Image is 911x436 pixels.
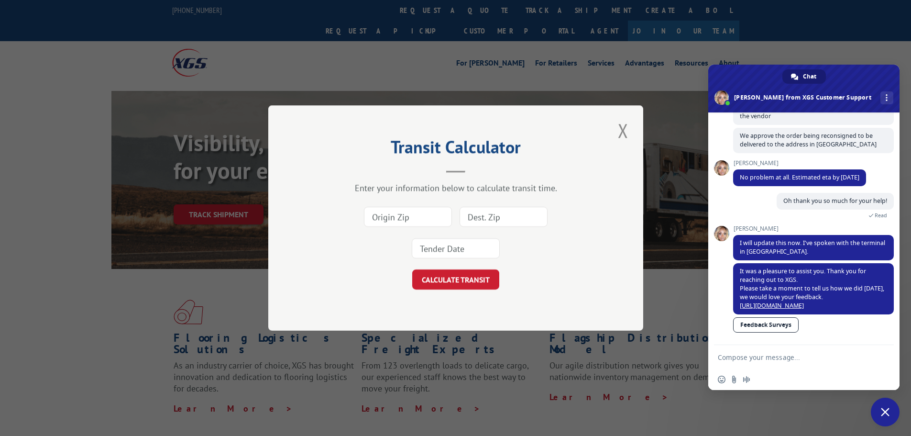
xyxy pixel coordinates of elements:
[733,317,799,333] a: Feedback Surveys
[412,238,500,258] input: Tender Date
[783,197,887,205] span: Oh thank you so much for your help!
[740,267,884,310] span: It was a pleasure to assist you. Thank you for reaching out to XGS. Please take a moment to tell ...
[740,302,804,310] a: [URL][DOMAIN_NAME]
[733,160,866,167] span: [PERSON_NAME]
[871,398,900,426] a: Close chat
[740,239,885,256] span: I will update this now. I've spoken with the terminal in [GEOGRAPHIC_DATA].
[718,376,725,383] span: Insert an emoji
[412,269,499,290] button: CALCULATE TRANSIT
[733,225,894,232] span: [PERSON_NAME]
[743,376,750,383] span: Audio message
[875,212,887,219] span: Read
[740,132,877,148] span: We approve the order being reconsigned to be delivered to the address in [GEOGRAPHIC_DATA]
[460,207,548,227] input: Dest. Zip
[316,140,595,158] h2: Transit Calculator
[718,345,871,369] textarea: Compose your message...
[782,69,826,84] a: Chat
[615,117,631,144] button: Close modal
[803,69,816,84] span: Chat
[730,376,738,383] span: Send a file
[364,207,452,227] input: Origin Zip
[316,182,595,193] div: Enter your information below to calculate transit time.
[740,173,859,181] span: No problem at all. Estimated eta by [DATE]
